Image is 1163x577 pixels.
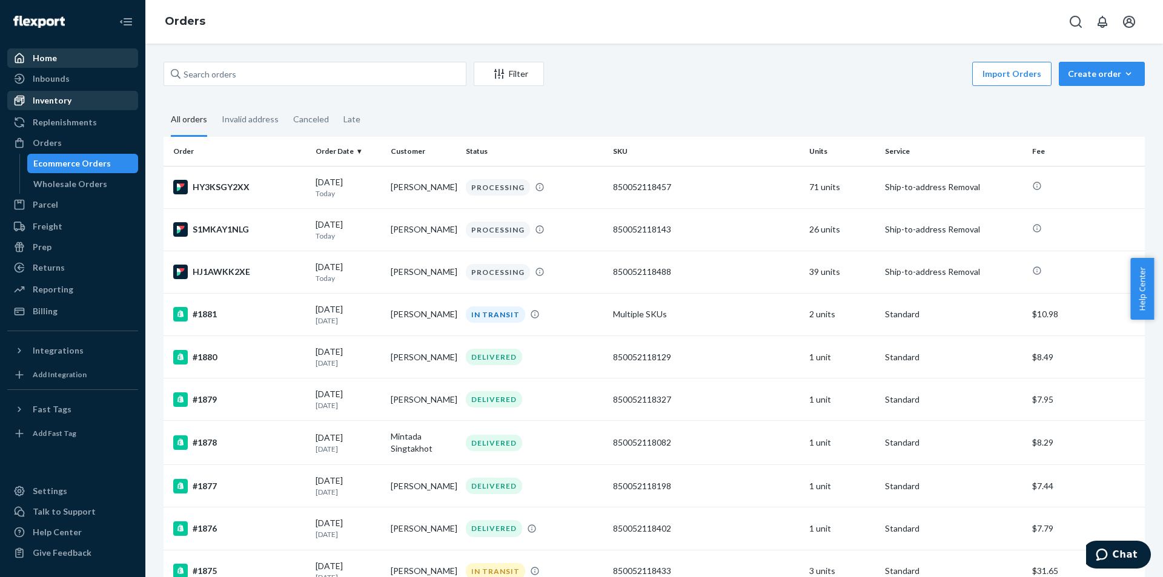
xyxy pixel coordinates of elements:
td: [PERSON_NAME] [386,208,461,251]
td: [PERSON_NAME] [386,251,461,293]
th: Order [164,137,311,166]
td: $8.49 [1027,336,1145,378]
p: Standard [885,523,1022,535]
a: Orders [7,133,138,153]
button: Give Feedback [7,543,138,562]
td: 1 unit [804,378,880,421]
p: [DATE] [316,529,381,539]
th: Fee [1027,137,1145,166]
p: Today [316,273,381,283]
td: $7.79 [1027,507,1145,550]
p: [DATE] [316,487,381,497]
div: All orders [171,104,207,137]
td: $7.95 [1027,378,1145,421]
div: S1MKAY1NLG [173,222,306,237]
div: #1877 [173,479,306,493]
div: Create order [1068,68,1136,80]
div: Inbounds [33,73,70,85]
th: Order Date [311,137,386,166]
td: [PERSON_NAME] [386,293,461,335]
img: Flexport logo [13,16,65,28]
div: PROCESSING [466,222,530,238]
div: [DATE] [316,432,381,454]
div: Parcel [33,199,58,211]
div: Add Integration [33,369,87,380]
iframe: Opens a widget where you can chat to one of our agents [1086,541,1151,571]
div: Reporting [33,283,73,295]
a: Freight [7,217,138,236]
div: Replenishments [33,116,97,128]
div: #1879 [173,392,306,407]
button: Filter [474,62,544,86]
a: Add Integration [7,365,138,384]
a: Settings [7,481,138,501]
th: SKU [608,137,804,166]
button: Help Center [1130,258,1154,320]
td: 1 unit [804,421,880,465]
td: [PERSON_NAME] [386,465,461,507]
div: Filter [474,68,543,80]
td: [PERSON_NAME] [386,336,461,378]
p: [DATE] [316,358,381,368]
a: Wholesale Orders [27,174,139,194]
div: [DATE] [316,346,381,368]
div: Help Center [33,526,82,538]
a: Help Center [7,523,138,542]
div: [DATE] [316,176,381,199]
div: DELIVERED [466,520,522,536]
div: PROCESSING [466,264,530,280]
div: [DATE] [316,219,381,241]
p: Standard [885,308,1022,320]
div: Ecommerce Orders [33,157,111,170]
div: Integrations [33,345,84,357]
td: 26 units [804,208,880,251]
div: Freight [33,220,62,232]
div: #1881 [173,307,306,321]
div: 850052118433 [613,565,800,577]
p: [DATE] [316,400,381,410]
button: Fast Tags [7,400,138,419]
td: 71 units [804,166,880,208]
p: [DATE] [316,444,381,454]
div: Inventory [33,94,71,107]
td: 2 units [804,293,880,335]
div: DELIVERED [466,349,522,365]
button: Integrations [7,341,138,360]
div: 850052118457 [613,181,800,193]
div: Wholesale Orders [33,178,107,190]
div: 850052118327 [613,394,800,406]
th: Service [880,137,1027,166]
th: Status [461,137,608,166]
td: $10.98 [1027,293,1145,335]
p: Today [316,231,381,241]
button: Talk to Support [7,502,138,521]
div: [DATE] [316,388,381,410]
p: Standard [885,394,1022,406]
td: 1 unit [804,507,880,550]
td: $8.29 [1027,421,1145,465]
div: Orders [33,137,62,149]
div: 850052118129 [613,351,800,363]
a: Add Fast Tag [7,424,138,443]
div: Customer [391,146,456,156]
td: $7.44 [1027,465,1145,507]
div: #1878 [173,435,306,450]
p: Standard [885,437,1022,449]
p: Standard [885,351,1022,363]
div: Billing [33,305,58,317]
a: Prep [7,237,138,257]
p: Standard [885,565,1022,577]
a: Billing [7,302,138,321]
div: [DATE] [316,303,381,326]
div: Prep [33,241,51,253]
div: 850052118402 [613,523,800,535]
a: Inventory [7,91,138,110]
button: Import Orders [972,62,1052,86]
div: [DATE] [316,517,381,539]
div: 850052118082 [613,437,800,449]
div: Returns [33,262,65,274]
td: [PERSON_NAME] [386,166,461,208]
button: Open account menu [1117,10,1141,34]
a: Parcel [7,195,138,214]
